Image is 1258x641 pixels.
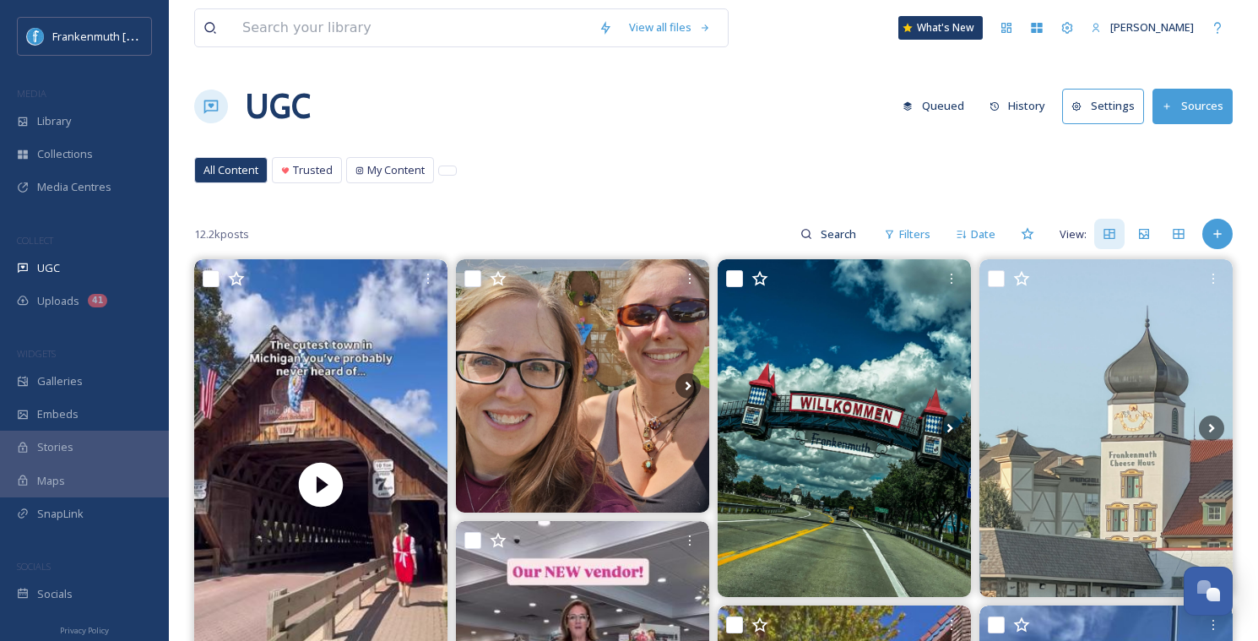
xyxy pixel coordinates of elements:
[234,9,590,46] input: Search your library
[37,113,71,129] span: Library
[37,473,65,489] span: Maps
[17,560,51,573] span: SOCIALS
[37,293,79,309] span: Uploads
[17,234,53,247] span: COLLECT
[60,619,109,639] a: Privacy Policy
[88,294,107,307] div: 41
[37,439,73,455] span: Stories
[1082,11,1202,44] a: [PERSON_NAME]
[17,87,46,100] span: MEDIA
[27,28,44,45] img: Social%20Media%20PFP%202025.jpg
[718,259,971,597] img: 📍frankenmuth 🇩🇪💕
[17,347,56,360] span: WIDGETS
[899,226,930,242] span: Filters
[60,625,109,636] span: Privacy Policy
[37,506,84,522] span: SnapLink
[812,217,867,251] input: Search
[37,406,79,422] span: Embeds
[981,90,1063,122] a: History
[894,90,973,122] button: Queued
[194,226,249,242] span: 12.2k posts
[37,179,111,195] span: Media Centres
[52,28,180,44] span: Frankenmuth [US_STATE]
[37,146,93,162] span: Collections
[1062,89,1152,123] a: Settings
[621,11,719,44] a: View all files
[1062,89,1144,123] button: Settings
[1060,226,1087,242] span: View:
[456,259,709,513] img: Thats a rap! Our first vendor show as RN² Printing and it was a success! Meet some really great p...
[1152,89,1233,123] button: Sources
[245,81,311,132] a: UGC
[1110,19,1194,35] span: [PERSON_NAME]
[971,226,995,242] span: Date
[367,162,425,178] span: My Content
[37,586,73,602] span: Socials
[981,90,1055,122] button: History
[203,162,258,178] span: All Content
[894,90,981,122] a: Queued
[293,162,333,178] span: Trusted
[37,260,60,276] span: UGC
[898,16,983,40] a: What's New
[37,373,83,389] span: Galleries
[979,259,1233,597] img: Frankenmuth trip… #bronnerschristmaswonderland #frankenmuth #christmas #bookstagrammer
[1184,567,1233,616] button: Open Chat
